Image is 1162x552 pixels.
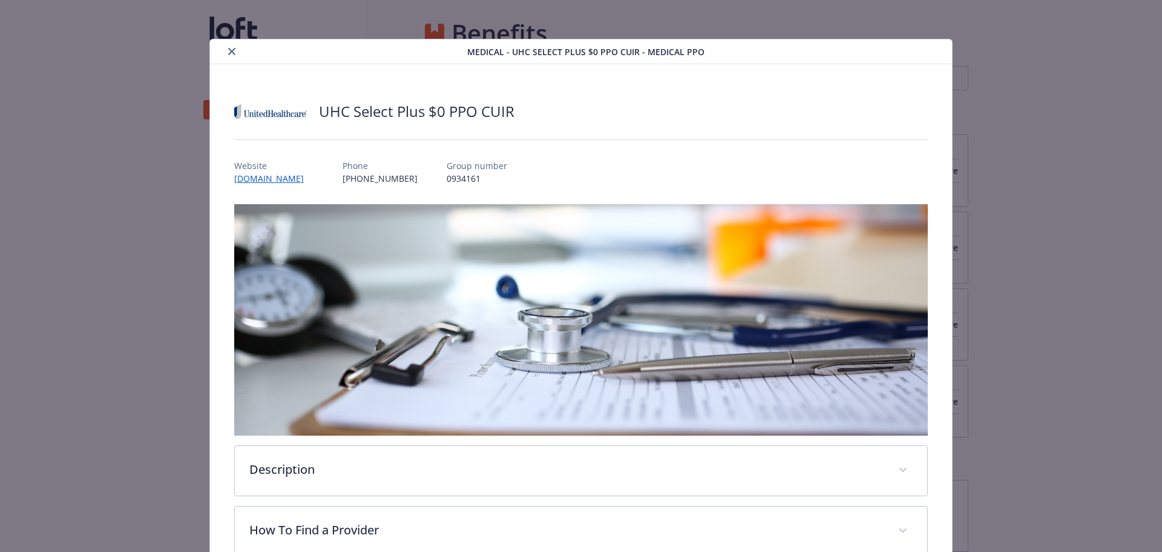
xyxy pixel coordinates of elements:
p: Group number [447,159,507,172]
p: Phone [343,159,418,172]
p: Website [234,159,313,172]
a: [DOMAIN_NAME] [234,173,313,184]
img: United Healthcare Insurance Company [234,93,307,130]
img: banner [234,204,928,436]
div: Description [235,446,928,496]
span: Medical - UHC Select Plus $0 PPO CUIR - Medical PPO [467,45,704,58]
p: How To Find a Provider [249,521,884,539]
button: close [225,44,239,59]
p: [PHONE_NUMBER] [343,172,418,185]
h2: UHC Select Plus $0 PPO CUIR [319,101,514,122]
p: Description [249,461,884,479]
p: 0934161 [447,172,507,185]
